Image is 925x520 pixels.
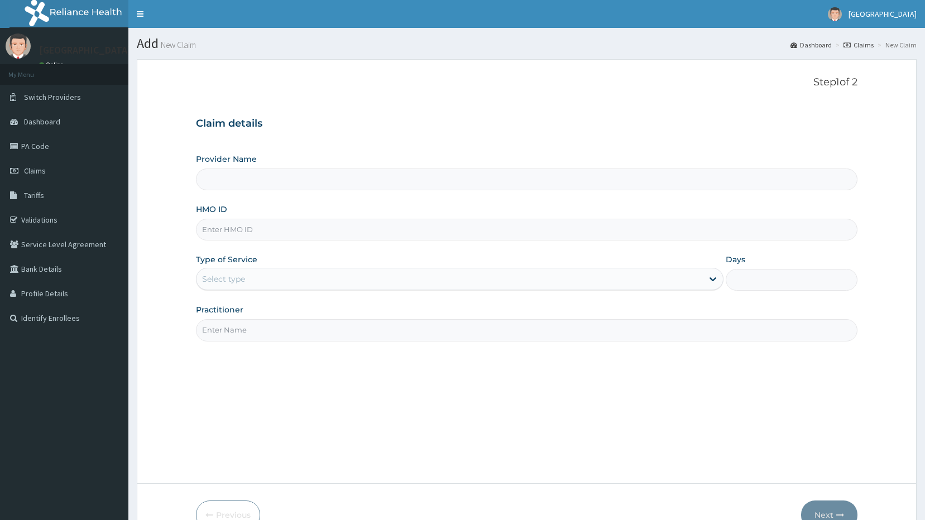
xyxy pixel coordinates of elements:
[196,219,858,240] input: Enter HMO ID
[196,118,858,130] h3: Claim details
[196,304,243,315] label: Practitioner
[24,117,60,127] span: Dashboard
[196,153,257,165] label: Provider Name
[849,9,917,19] span: [GEOGRAPHIC_DATA]
[196,319,858,341] input: Enter Name
[875,40,917,50] li: New Claim
[137,36,917,51] h1: Add
[196,76,858,89] p: Step 1 of 2
[39,45,131,55] p: [GEOGRAPHIC_DATA]
[24,190,44,200] span: Tariffs
[726,254,745,265] label: Days
[159,41,196,49] small: New Claim
[6,33,31,59] img: User Image
[196,254,257,265] label: Type of Service
[196,204,227,215] label: HMO ID
[843,40,874,50] a: Claims
[202,273,245,285] div: Select type
[39,61,66,69] a: Online
[790,40,832,50] a: Dashboard
[828,7,842,21] img: User Image
[24,166,46,176] span: Claims
[24,92,81,102] span: Switch Providers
